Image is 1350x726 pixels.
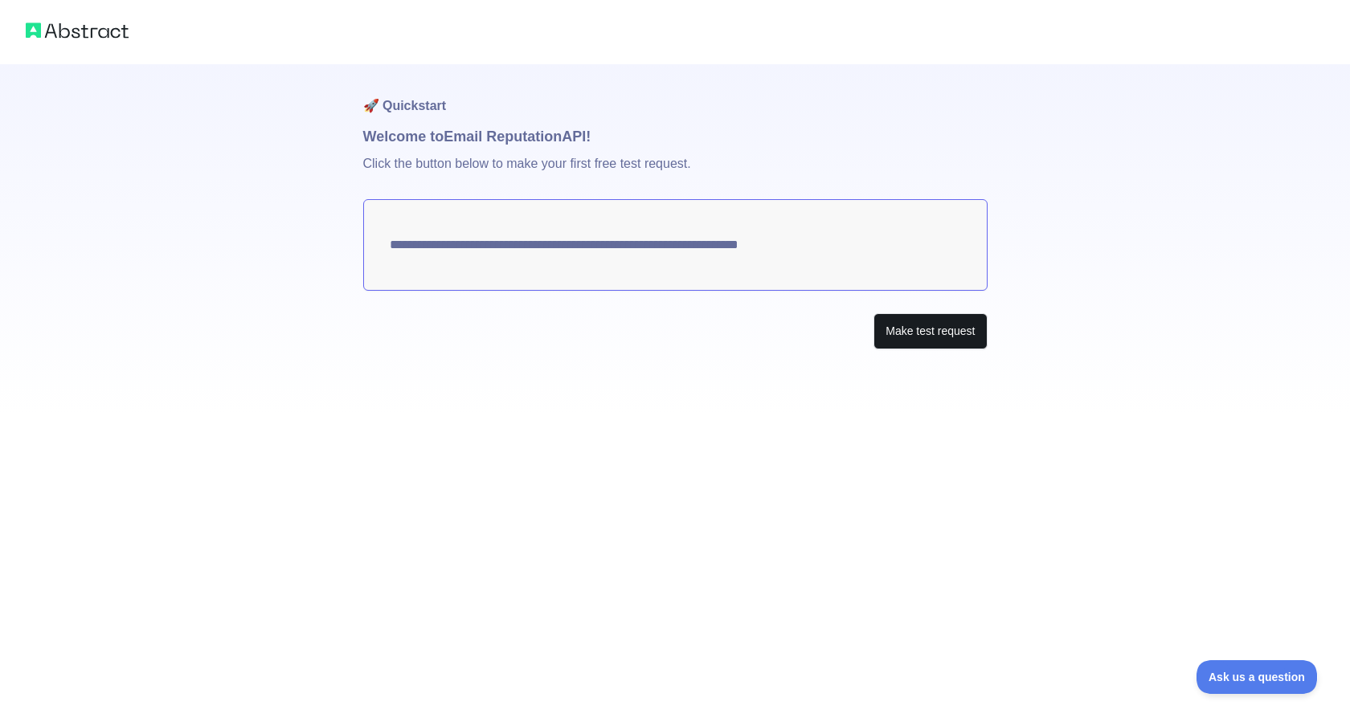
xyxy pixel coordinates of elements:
iframe: Toggle Customer Support [1197,660,1318,694]
h1: 🚀 Quickstart [363,64,988,125]
img: Abstract logo [26,19,129,42]
button: Make test request [873,313,987,349]
p: Click the button below to make your first free test request. [363,148,988,199]
h1: Welcome to Email Reputation API! [363,125,988,148]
